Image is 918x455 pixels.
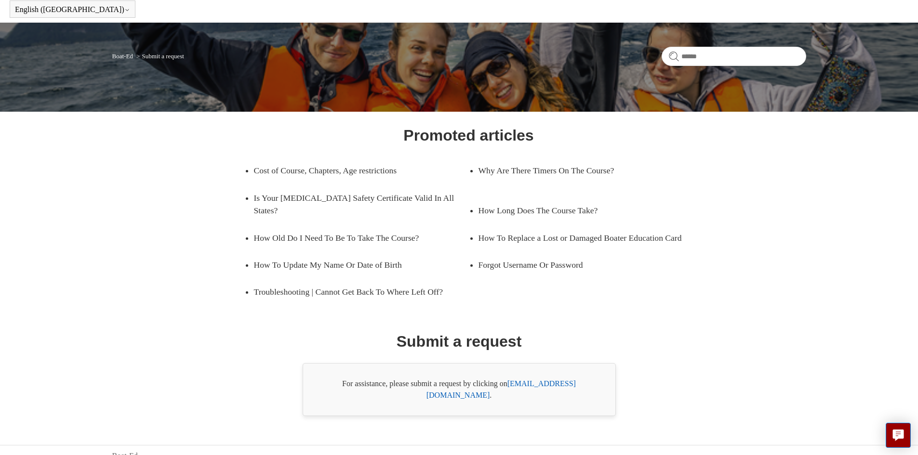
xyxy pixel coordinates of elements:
li: Submit a request [134,52,184,60]
input: Search [662,47,806,66]
button: Live chat [886,423,911,448]
a: How To Replace a Lost or Damaged Boater Education Card [479,224,693,251]
div: For assistance, please submit a request by clicking on . [303,363,616,416]
a: Troubleshooting | Cannot Get Back To Where Left Off? [254,278,469,305]
a: How Long Does The Course Take? [479,197,679,224]
h1: Submit a request [397,330,522,353]
a: How Old Do I Need To Be To Take The Course? [254,224,454,251]
button: English ([GEOGRAPHIC_DATA]) [15,5,130,14]
a: Why Are There Timers On The Course? [479,157,679,184]
a: Forgot Username Or Password [479,251,679,278]
h1: Promoted articles [403,124,533,147]
a: Boat-Ed [112,52,133,60]
li: Boat-Ed [112,52,135,60]
a: How To Update My Name Or Date of Birth [254,251,454,278]
a: Cost of Course, Chapters, Age restrictions [254,157,454,184]
a: Is Your [MEDICAL_DATA] Safety Certificate Valid In All States? [254,184,469,224]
